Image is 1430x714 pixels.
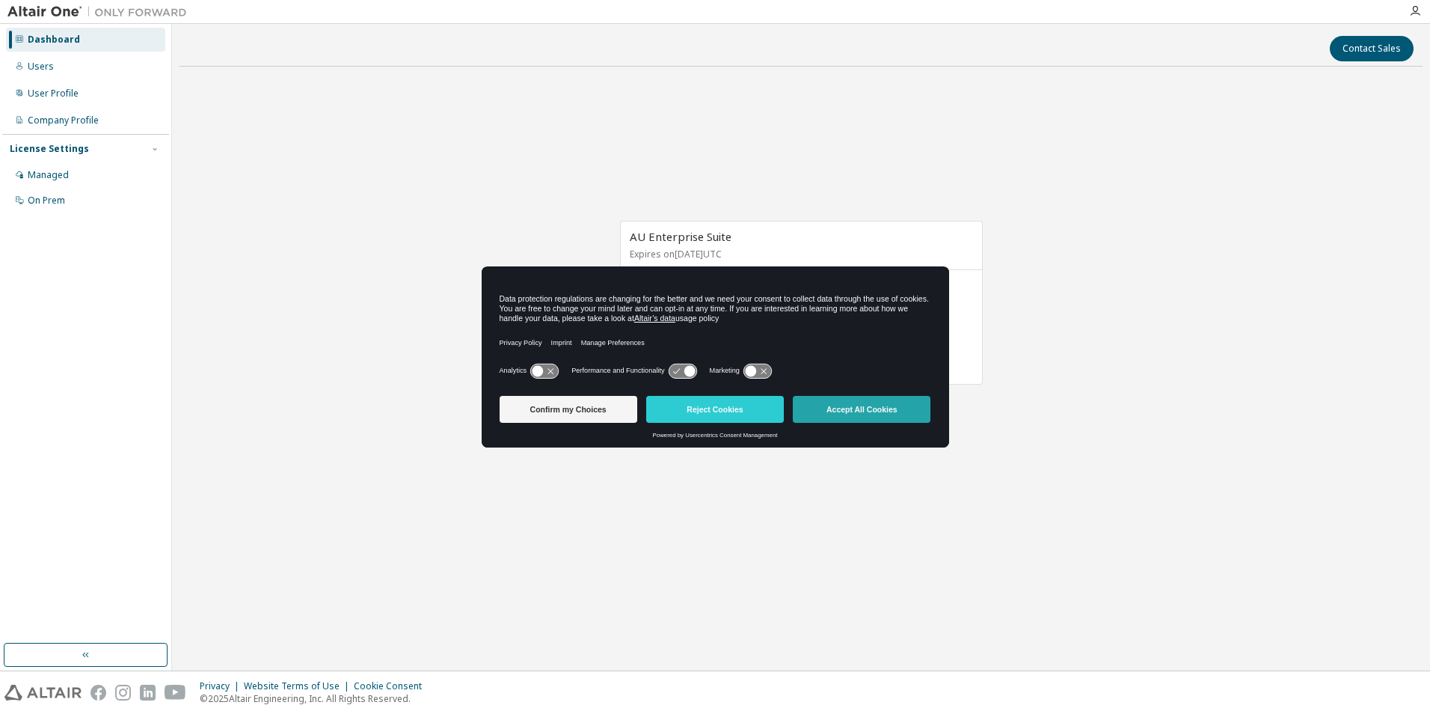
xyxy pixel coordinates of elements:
button: Contact Sales [1330,36,1414,61]
div: On Prem [28,195,65,207]
img: facebook.svg [90,685,106,701]
p: Expires on [DATE] UTC [630,248,969,260]
span: AU Enterprise Suite [630,229,731,244]
div: Website Terms of Use [244,680,354,692]
div: Dashboard [28,34,80,46]
div: License Settings [10,143,89,155]
div: Privacy [200,680,244,692]
img: altair_logo.svg [4,685,82,701]
img: Altair One [7,4,194,19]
img: instagram.svg [115,685,131,701]
img: linkedin.svg [140,685,156,701]
div: Managed [28,169,69,181]
div: User Profile [28,88,79,100]
p: © 2025 Altair Engineering, Inc. All Rights Reserved. [200,692,431,705]
div: Cookie Consent [354,680,431,692]
div: Company Profile [28,115,99,126]
img: youtube.svg [165,685,186,701]
div: Users [28,61,54,73]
